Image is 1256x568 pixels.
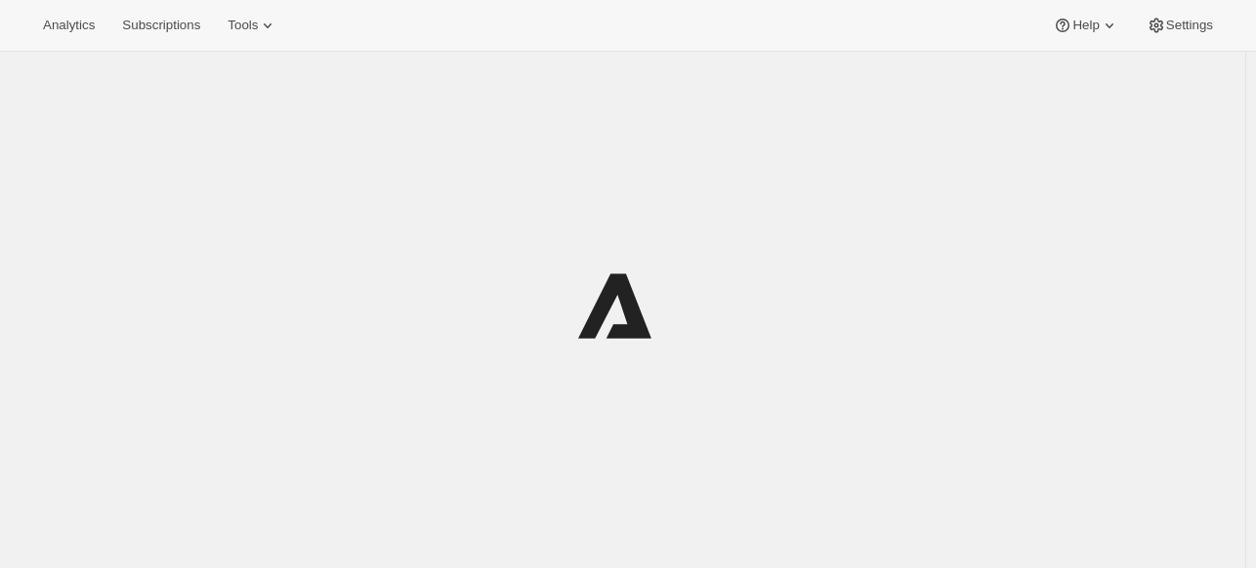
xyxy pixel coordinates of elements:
span: Tools [228,18,258,33]
button: Analytics [31,12,106,39]
button: Help [1041,12,1130,39]
span: Help [1072,18,1099,33]
button: Subscriptions [110,12,212,39]
span: Subscriptions [122,18,200,33]
button: Settings [1135,12,1225,39]
button: Tools [216,12,289,39]
span: Analytics [43,18,95,33]
span: Settings [1166,18,1213,33]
